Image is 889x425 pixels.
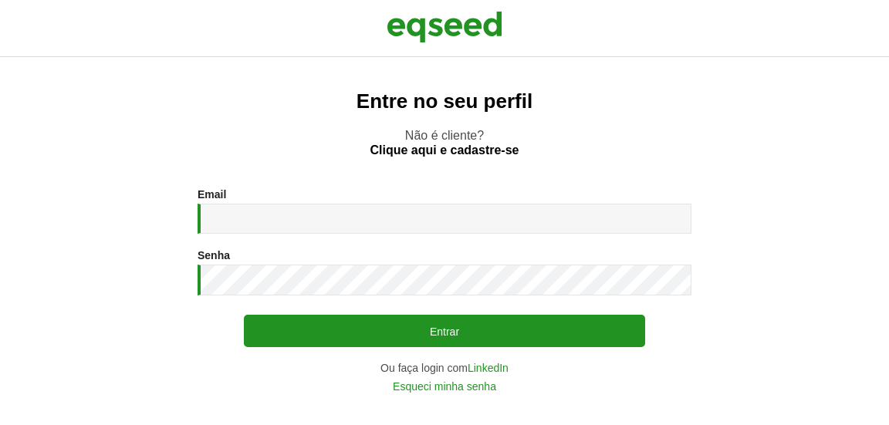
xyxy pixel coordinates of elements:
[468,363,509,373] a: LinkedIn
[387,8,502,46] img: EqSeed Logo
[198,189,226,200] label: Email
[244,315,645,347] button: Entrar
[370,144,519,157] a: Clique aqui e cadastre-se
[393,381,496,392] a: Esqueci minha senha
[31,128,858,157] p: Não é cliente?
[31,90,858,113] h2: Entre no seu perfil
[198,250,230,261] label: Senha
[198,363,691,373] div: Ou faça login com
